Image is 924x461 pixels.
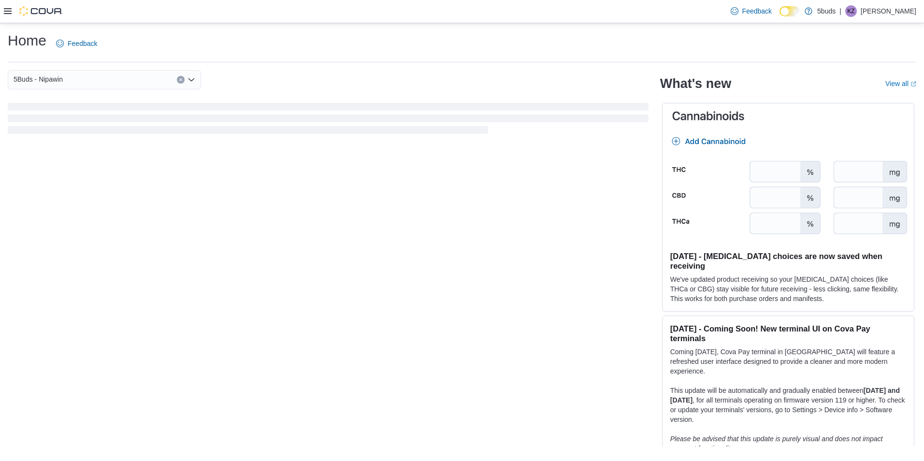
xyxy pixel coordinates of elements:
svg: External link [910,81,916,87]
p: | [839,5,841,17]
em: Please be advised that this update is purely visual and does not impact payment functionality. [670,435,883,452]
span: Dark Mode [780,16,780,17]
span: KZ [847,5,854,17]
a: Feedback [52,34,101,53]
button: Open list of options [188,76,195,84]
a: Feedback [727,1,776,21]
img: Cova [19,6,63,16]
span: 5Buds - Nipawin [14,73,63,85]
div: Keith Ziemann [845,5,857,17]
p: [PERSON_NAME] [861,5,916,17]
p: Coming [DATE], Cova Pay terminal in [GEOGRAPHIC_DATA] will feature a refreshed user interface des... [670,347,906,376]
p: We've updated product receiving so your [MEDICAL_DATA] choices (like THCa or CBG) stay visible fo... [670,274,906,303]
h3: [DATE] - [MEDICAL_DATA] choices are now saved when receiving [670,251,906,271]
strong: [DATE] and [DATE] [670,387,900,404]
span: Feedback [742,6,772,16]
input: Dark Mode [780,6,800,16]
span: Feedback [68,39,97,48]
h1: Home [8,31,46,50]
h3: [DATE] - Coming Soon! New terminal UI on Cova Pay terminals [670,324,906,343]
p: This update will be automatically and gradually enabled between , for all terminals operating on ... [670,386,906,424]
button: Clear input [177,76,185,84]
p: 5buds [817,5,836,17]
a: View allExternal link [885,80,916,87]
span: Loading [8,105,649,136]
h2: What's new [660,76,731,91]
